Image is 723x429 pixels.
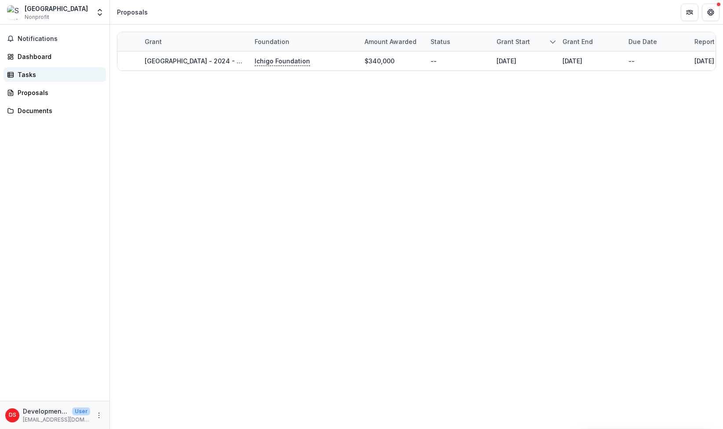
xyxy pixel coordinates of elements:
[694,57,714,65] a: [DATE]
[18,52,99,61] div: Dashboard
[249,37,295,46] div: Foundation
[255,56,310,66] p: Ichigo Foundation
[25,13,49,21] span: Nonprofit
[359,37,422,46] div: Amount awarded
[7,5,21,19] img: South Bronx Community Charter High School
[702,4,719,21] button: Get Help
[4,32,106,46] button: Notifications
[681,4,698,21] button: Partners
[491,37,535,46] div: Grant start
[491,32,557,51] div: Grant start
[113,6,151,18] nav: breadcrumb
[628,56,635,66] div: --
[139,32,249,51] div: Grant
[94,4,106,21] button: Open entity switcher
[4,67,106,82] a: Tasks
[23,407,69,416] p: Development @ SBCHS
[557,32,623,51] div: Grant end
[249,32,359,51] div: Foundation
[365,56,394,66] div: $340,000
[117,7,148,17] div: Proposals
[359,32,425,51] div: Amount awarded
[549,38,556,45] svg: sorted descending
[4,103,106,118] a: Documents
[623,32,689,51] div: Due Date
[425,32,491,51] div: Status
[623,37,662,46] div: Due Date
[9,412,16,418] div: Development @ SBCHS
[23,416,90,424] p: [EMAIL_ADDRESS][DOMAIN_NAME]
[139,37,167,46] div: Grant
[18,88,99,97] div: Proposals
[425,37,456,46] div: Status
[145,57,262,65] a: [GEOGRAPHIC_DATA] - 2024 - Program
[4,49,106,64] a: Dashboard
[72,407,90,415] p: User
[562,56,582,66] div: [DATE]
[18,106,99,115] div: Documents
[431,56,437,66] div: --
[25,4,88,13] div: [GEOGRAPHIC_DATA]
[18,35,102,43] span: Notifications
[497,56,516,66] div: [DATE]
[4,85,106,100] a: Proposals
[18,70,99,79] div: Tasks
[557,37,598,46] div: Grant end
[94,410,104,421] button: More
